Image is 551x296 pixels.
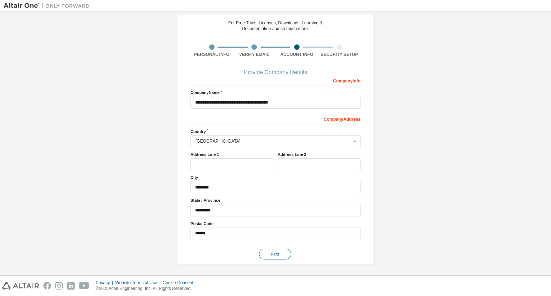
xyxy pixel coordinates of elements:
[233,52,276,57] div: Verify Email
[275,52,318,57] div: Account Info
[278,152,361,157] label: Address Line 2
[67,282,75,290] img: linkedin.svg
[196,139,352,143] div: [GEOGRAPHIC_DATA]
[163,280,197,286] div: Cookie Consent
[190,197,361,203] label: State / Province
[259,249,291,259] button: Next
[190,75,361,86] div: Company Info
[190,175,361,180] label: City
[43,282,51,290] img: facebook.svg
[190,90,361,95] label: Company Name
[318,52,361,57] div: Security Setup
[96,280,115,286] div: Privacy
[220,7,331,16] div: Create an Altair One Account
[190,52,233,57] div: Personal Info
[4,2,93,9] img: Altair One
[190,129,361,134] label: Country
[79,282,89,290] img: youtube.svg
[190,152,273,157] label: Address Line 1
[190,70,361,75] div: Provide Company Details
[2,282,39,290] img: altair_logo.svg
[229,20,323,32] div: For Free Trials, Licenses, Downloads, Learning & Documentation and so much more.
[96,286,198,292] p: © 2025 Altair Engineering, Inc. All Rights Reserved.
[115,280,163,286] div: Website Terms of Use
[190,221,361,226] label: Postal Code
[190,113,361,124] div: Company Address
[55,282,63,290] img: instagram.svg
